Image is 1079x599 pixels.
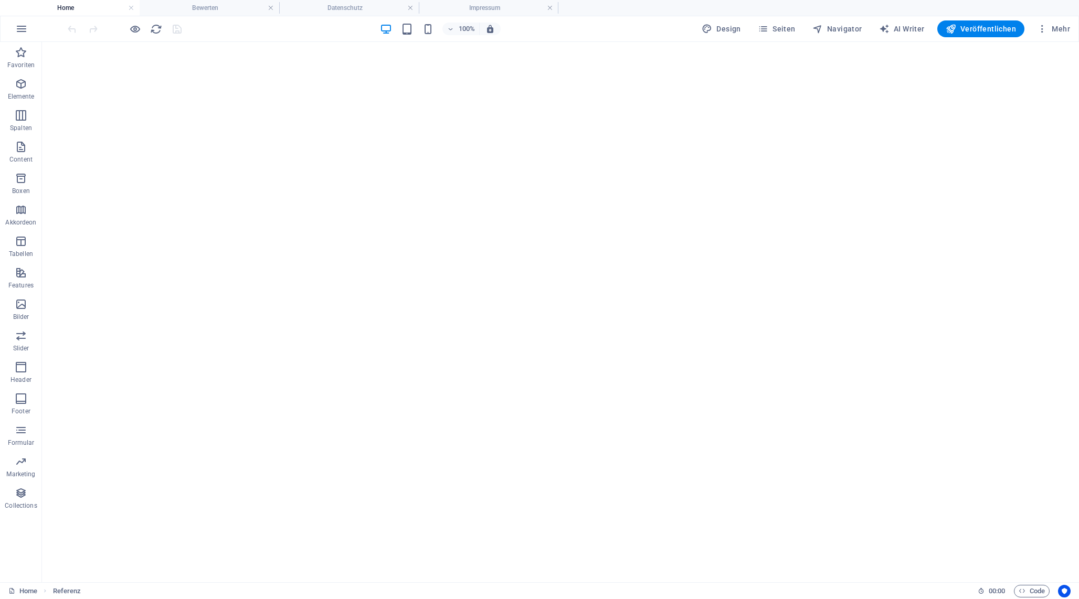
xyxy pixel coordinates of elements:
[150,23,162,35] button: reload
[12,187,30,195] p: Boxen
[978,585,1006,597] h6: Session-Zeit
[8,438,35,447] p: Formular
[9,155,33,164] p: Content
[53,585,81,597] span: Klick zum Auswählen. Doppelklick zum Bearbeiten
[8,92,35,101] p: Elemente
[5,218,36,227] p: Akkordeon
[989,585,1005,597] span: 00 00
[485,24,495,34] i: Bei Größenänderung Zoomstufe automatisch an das gewählte Gerät anpassen.
[419,2,558,14] h4: Impressum
[10,376,31,384] p: Header
[129,23,141,35] button: Klicke hier, um den Vorschau-Modus zu verlassen
[996,587,998,595] span: :
[140,2,279,14] h4: Bewerten
[150,23,162,35] i: Seite neu laden
[12,407,30,415] p: Footer
[702,24,741,34] span: Design
[758,24,796,34] span: Seiten
[5,501,37,510] p: Collections
[1033,20,1074,37] button: Mehr
[442,23,480,35] button: 100%
[1019,585,1045,597] span: Code
[8,585,37,597] a: Klick, um Auswahl aufzuheben. Doppelklick öffnet Seitenverwaltung
[10,124,32,132] p: Spalten
[946,24,1016,34] span: Veröffentlichen
[1037,24,1070,34] span: Mehr
[1058,585,1071,597] button: Usercentrics
[6,470,35,478] p: Marketing
[8,281,34,290] p: Features
[7,61,35,69] p: Favoriten
[812,24,862,34] span: Navigator
[875,20,929,37] button: AI Writer
[754,20,800,37] button: Seiten
[458,23,475,35] h6: 100%
[9,250,33,258] p: Tabellen
[1014,585,1050,597] button: Code
[879,24,925,34] span: AI Writer
[697,20,745,37] button: Design
[937,20,1024,37] button: Veröffentlichen
[13,344,29,352] p: Slider
[808,20,866,37] button: Navigator
[13,313,29,321] p: Bilder
[279,2,419,14] h4: Datenschutz
[53,585,81,597] nav: breadcrumb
